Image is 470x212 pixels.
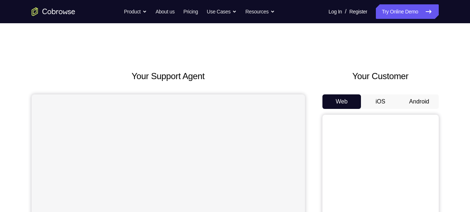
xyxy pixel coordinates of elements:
[329,4,342,19] a: Log In
[376,4,438,19] a: Try Online Demo
[245,4,275,19] button: Resources
[322,94,361,109] button: Web
[32,70,305,83] h2: Your Support Agent
[183,4,198,19] a: Pricing
[361,94,400,109] button: iOS
[400,94,439,109] button: Android
[322,70,439,83] h2: Your Customer
[156,4,174,19] a: About us
[207,4,237,19] button: Use Cases
[32,7,75,16] a: Go to the home page
[124,4,147,19] button: Product
[349,4,367,19] a: Register
[345,7,346,16] span: /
